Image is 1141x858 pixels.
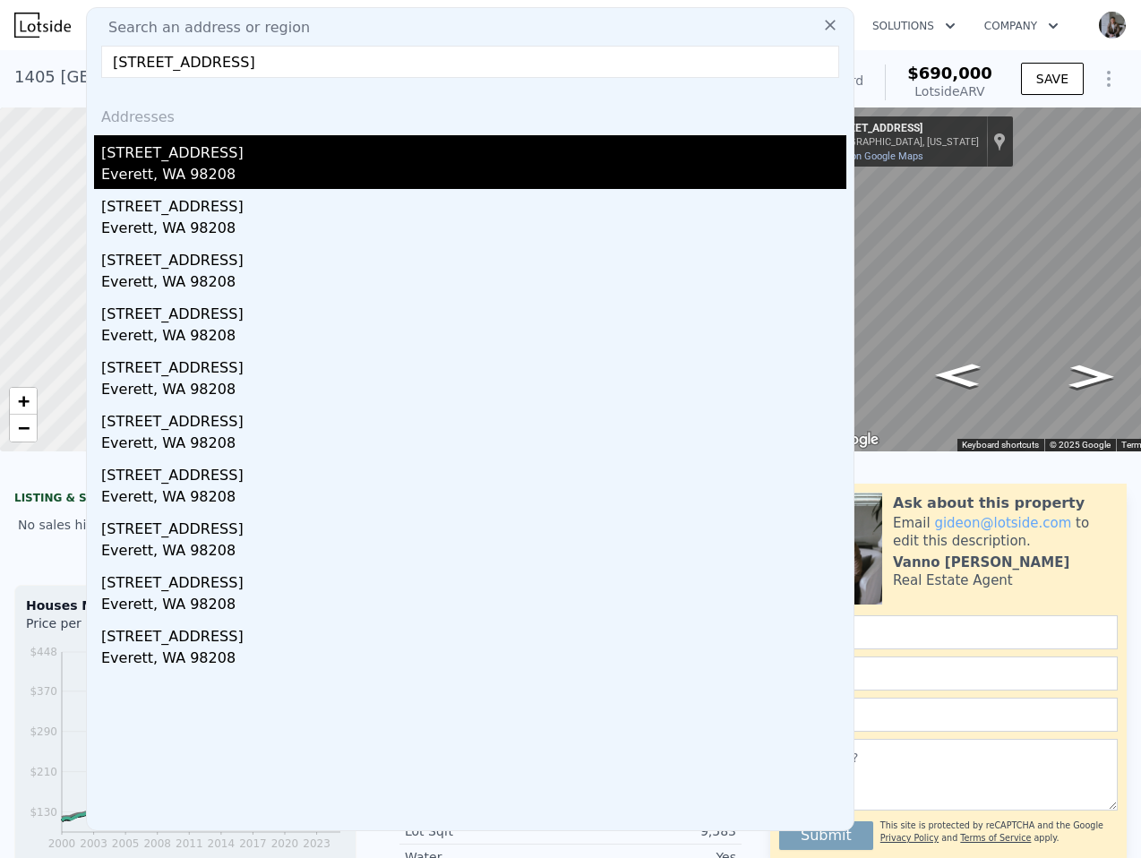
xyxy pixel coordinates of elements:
[827,136,979,148] div: [GEOGRAPHIC_DATA], [US_STATE]
[970,10,1073,42] button: Company
[1050,359,1134,394] path: Go East, 75th St SE
[101,189,846,218] div: [STREET_ADDRESS]
[30,806,57,819] tspan: $130
[30,646,57,658] tspan: $448
[30,766,57,778] tspan: $210
[1098,11,1127,39] img: avatar
[779,821,873,850] button: Submit
[101,218,846,243] div: Everett, WA 98208
[101,135,846,164] div: [STREET_ADDRESS]
[101,565,846,594] div: [STREET_ADDRESS]
[893,553,1069,571] div: Vanno [PERSON_NAME]
[14,509,356,541] div: No sales history record for this property.
[880,833,939,843] a: Privacy Policy
[1050,440,1111,450] span: © 2025 Google
[779,656,1118,691] input: Email
[10,388,37,415] a: Zoom in
[907,82,992,100] div: Lotside ARV
[893,514,1118,550] div: Email to edit this description.
[993,132,1006,151] a: Show location on map
[18,416,30,439] span: −
[405,822,570,840] div: Lot Sqft
[1021,63,1084,95] button: SAVE
[101,164,846,189] div: Everett, WA 98208
[208,837,236,850] tspan: 2014
[893,493,1085,514] div: Ask about this property
[112,837,140,850] tspan: 2005
[101,296,846,325] div: [STREET_ADDRESS]
[827,122,979,136] div: [STREET_ADDRESS]
[570,822,736,840] div: 9,583
[101,325,846,350] div: Everett, WA 98208
[101,433,846,458] div: Everett, WA 98208
[779,615,1118,649] input: Name
[101,271,846,296] div: Everett, WA 98208
[14,13,71,38] img: Lotside
[858,10,970,42] button: Solutions
[101,540,846,565] div: Everett, WA 98208
[303,837,330,850] tspan: 2023
[934,515,1071,531] a: gideon@lotside.com
[101,46,839,78] input: Enter an address, city, region, neighborhood or zip code
[101,486,846,511] div: Everett, WA 98208
[26,596,345,614] div: Houses Median Sale
[101,511,846,540] div: [STREET_ADDRESS]
[907,64,992,82] span: $690,000
[14,491,356,509] div: LISTING & SALE HISTORY
[880,814,1118,850] div: This site is protected by reCAPTCHA and the Google and apply.
[30,725,57,738] tspan: $290
[101,350,846,379] div: [STREET_ADDRESS]
[239,837,267,850] tspan: 2017
[80,837,107,850] tspan: 2003
[915,358,999,393] path: Go West, 75th St SE
[101,594,846,619] div: Everett, WA 98208
[30,685,57,698] tspan: $370
[94,92,846,135] div: Addresses
[893,571,1013,589] div: Real Estate Agent
[48,837,76,850] tspan: 2000
[101,404,846,433] div: [STREET_ADDRESS]
[14,64,467,90] div: 1405 [GEOGRAPHIC_DATA] , [PERSON_NAME] , WA 98203
[101,379,846,404] div: Everett, WA 98208
[101,243,846,271] div: [STREET_ADDRESS]
[143,837,171,850] tspan: 2008
[101,458,846,486] div: [STREET_ADDRESS]
[18,390,30,412] span: +
[779,698,1118,732] input: Phone
[101,648,846,673] div: Everett, WA 98208
[176,837,203,850] tspan: 2011
[101,619,846,648] div: [STREET_ADDRESS]
[94,17,310,39] span: Search an address or region
[271,837,299,850] tspan: 2020
[960,833,1031,843] a: Terms of Service
[1091,61,1127,97] button: Show Options
[26,614,185,643] div: Price per Square Foot
[827,150,923,162] a: View on Google Maps
[10,415,37,442] a: Zoom out
[962,439,1039,451] button: Keyboard shortcuts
